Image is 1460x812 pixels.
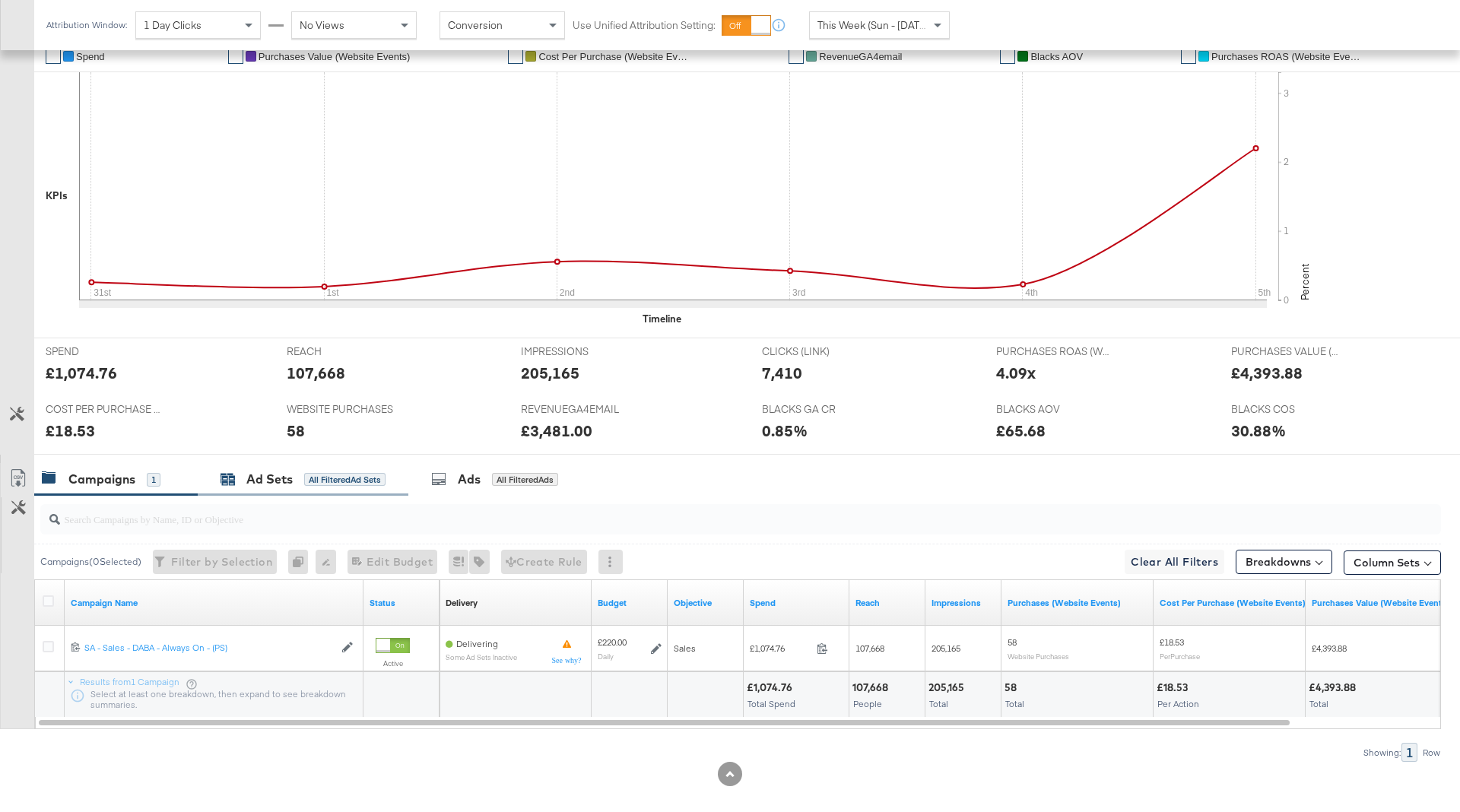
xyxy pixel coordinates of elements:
[40,555,141,569] div: Campaigns ( 0 Selected)
[598,652,614,661] sub: Daily
[1344,550,1441,575] button: Column Sets
[1231,362,1303,384] div: £4,393.88
[852,680,893,695] div: 107,668
[456,638,498,649] span: Delivering
[1125,550,1224,574] button: Clear All Filters
[598,636,627,649] div: £220.00
[1005,680,1021,695] div: 58
[1231,420,1286,442] div: 30.88%
[929,698,948,709] span: Total
[446,597,478,609] a: Reflects the ability of your Ad Campaign to achieve delivery based on ad states, schedule and bud...
[228,49,243,64] a: ✔
[747,698,795,709] span: Total Spend
[46,362,117,384] div: £1,074.76
[144,18,202,32] span: 1 Day Clicks
[928,680,969,695] div: 205,165
[674,642,696,654] span: Sales
[1231,344,1345,359] span: PURCHASES VALUE (WEBSITE EVENTS)
[84,642,334,654] div: SA - Sales - DABA - Always On - (PS)
[674,597,738,609] a: Your campaign's objective.
[932,642,960,654] span: 205,165
[287,362,345,384] div: 107,668
[1160,636,1184,648] span: £18.53
[996,344,1110,359] span: PURCHASES ROAS (WEBSITE EVENTS)
[1000,49,1015,64] a: ✔
[996,362,1036,384] div: 4.09x
[68,471,135,488] div: Campaigns
[46,344,160,359] span: SPEND
[147,473,160,487] div: 1
[1312,642,1347,654] span: £4,393.88
[1157,680,1192,695] div: £18.53
[1008,652,1069,661] sub: Website Purchases
[1181,49,1196,64] a: ✔
[1236,550,1332,574] button: Breakdowns
[538,51,690,62] span: Cost Per Purchase (Website Events)
[287,344,401,359] span: REACH
[1231,402,1345,417] span: BLACKS COS
[573,18,716,33] label: Use Unified Attribution Setting:
[855,597,919,609] a: The number of people your ad was served to.
[750,642,811,654] span: £1,074.76
[446,597,478,609] div: Delivery
[60,498,1312,528] input: Search Campaigns by Name, ID or Objective
[376,658,410,668] label: Active
[492,473,558,487] div: All Filtered Ads
[76,51,105,62] span: Spend
[643,312,681,326] div: Timeline
[458,471,481,488] div: Ads
[287,420,305,442] div: 58
[46,20,128,30] div: Attribution Window:
[287,402,401,417] span: WEBSITE PURCHASES
[789,49,804,64] a: ✔
[819,51,902,62] span: RevenueGA4email
[1363,747,1401,758] div: Showing:
[246,471,293,488] div: Ad Sets
[288,550,316,574] div: 0
[1157,698,1199,709] span: Per Action
[521,344,635,359] span: IMPRESSIONS
[1309,680,1360,695] div: £4,393.88
[1005,698,1024,709] span: Total
[46,402,160,417] span: COST PER PURCHASE (WEBSITE EVENTS)
[996,420,1046,442] div: £65.68
[1422,747,1441,758] div: Row
[370,597,433,609] a: Shows the current state of your Ad Campaign.
[448,18,503,32] span: Conversion
[508,49,523,64] a: ✔
[46,420,95,442] div: £18.53
[46,189,68,203] div: KPIs
[1008,597,1147,609] a: The number of times a purchase was made tracked by your Custom Audience pixel on your website aft...
[855,642,884,654] span: 107,668
[521,362,579,384] div: 205,165
[446,653,517,661] sub: Some Ad Sets Inactive
[1298,264,1312,300] text: Percent
[1008,636,1017,648] span: 58
[762,344,876,359] span: CLICKS (LINK)
[46,49,61,64] a: ✔
[598,597,662,609] a: The maximum amount you're willing to spend on your ads, on average each day or over the lifetime ...
[1401,743,1417,762] div: 1
[1312,597,1452,609] a: The total value of the purchase actions tracked by your Custom Audience pixel on your website aft...
[1131,553,1218,572] span: Clear All Filters
[1211,51,1363,62] span: Purchases ROAS (Website Events)
[932,597,995,609] a: The number of times your ad was served. On mobile apps an ad is counted as served the first time ...
[762,420,808,442] div: 0.85%
[762,362,802,384] div: 7,410
[817,18,932,32] span: This Week (Sun - [DATE])
[1160,597,1306,609] a: The average cost for each purchase tracked by your Custom Audience pixel on your website after pe...
[1030,51,1083,62] span: Blacks AOV
[300,18,344,32] span: No Views
[1309,698,1328,709] span: Total
[71,597,357,609] a: Your campaign name.
[750,597,843,609] a: The total amount spent to date.
[521,420,592,442] div: £3,481.00
[1160,652,1200,661] sub: Per Purchase
[259,51,411,62] span: Purchases Value (Website Events)
[853,698,882,709] span: People
[304,473,386,487] div: All Filtered Ad Sets
[996,402,1110,417] span: BLACKS AOV
[762,402,876,417] span: BLACKS GA CR
[521,402,635,417] span: REVENUEGA4EMAIL
[747,680,797,695] div: £1,074.76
